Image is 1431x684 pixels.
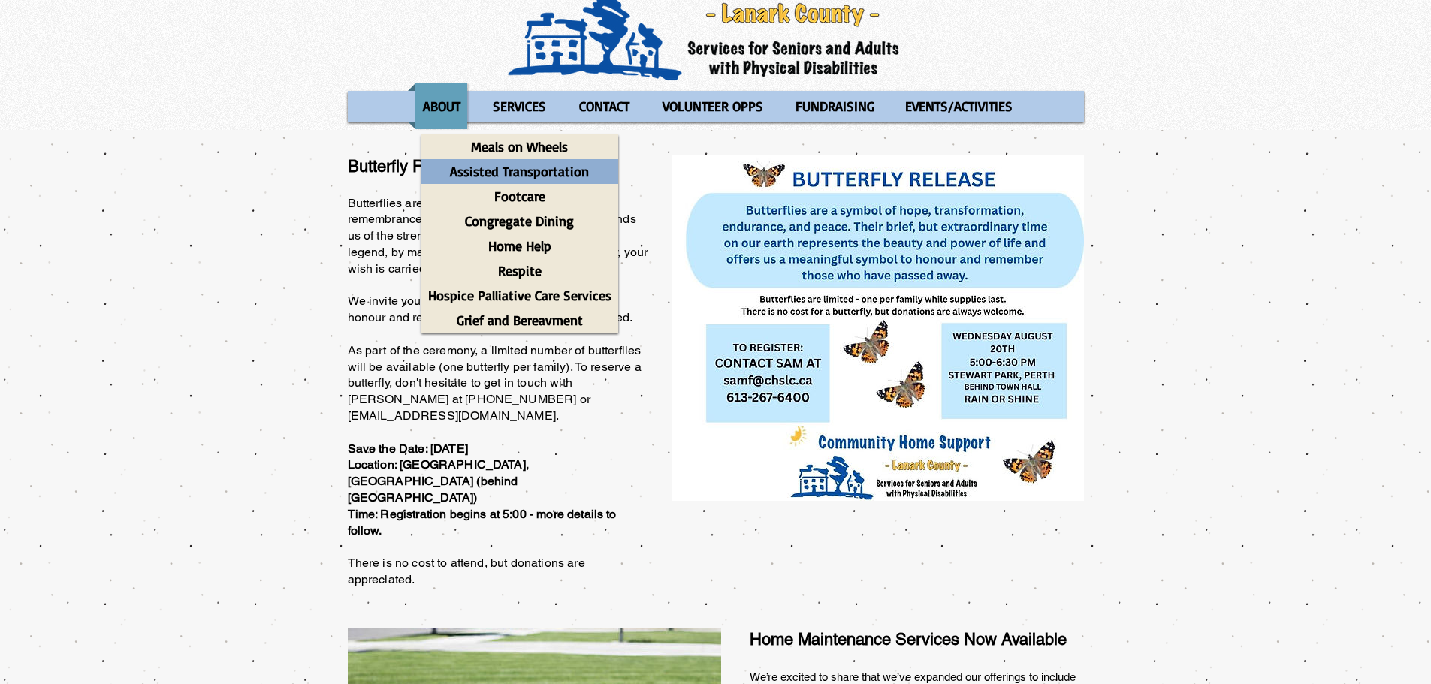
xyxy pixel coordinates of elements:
a: ABOUT [408,83,475,129]
p: Respite [491,258,548,283]
a: SERVICES [479,83,560,129]
a: CONTACT [564,83,645,129]
a: Hospice Palliative Care Services [421,283,618,308]
span: Home Maintenance Services Now Available [750,630,1067,649]
span: Butterflies are a powerful symbol of hope and remembrance. Their brief, beautiful presence remind... [348,196,648,586]
a: Meals on Wheels [421,134,618,159]
a: VOLUNTEER OPPS [648,83,777,129]
span: Butterfly Release - [DATE] [348,157,537,176]
a: EVENTS/ACTIVITIES [891,83,1027,129]
p: FUNDRAISING [789,83,881,129]
p: EVENTS/ACTIVITIES [898,83,1019,129]
a: Home Help [421,234,618,258]
p: SERVICES [486,83,553,129]
span: Save the Date: [DATE] Location: [GEOGRAPHIC_DATA], [GEOGRAPHIC_DATA] (behind [GEOGRAPHIC_DATA]) T... [348,441,617,538]
p: CONTACT [572,83,636,129]
a: Respite [421,258,618,283]
a: Grief and Bereavment [421,308,618,333]
img: butterfly_release_2025.jpg [672,155,1084,501]
p: ABOUT [416,83,467,129]
p: VOLUNTEER OPPS [656,83,770,129]
nav: Site [348,83,1084,129]
a: FUNDRAISING [781,83,887,129]
a: Footcare [421,184,618,209]
p: Footcare [488,184,552,209]
p: Meals on Wheels [464,134,575,159]
p: Home Help [482,234,558,258]
p: Grief and Bereavment [450,308,590,333]
p: Assisted Transportation [443,159,596,184]
a: Congregate Dining [421,209,618,234]
a: Assisted Transportation [421,159,618,184]
p: Congregate Dining [458,209,581,234]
